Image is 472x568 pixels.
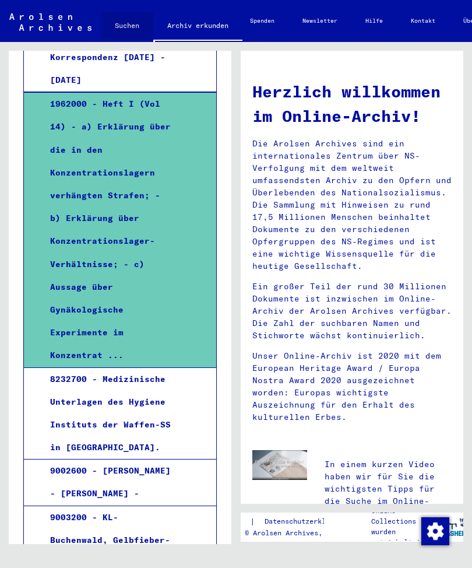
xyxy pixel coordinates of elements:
[252,350,452,423] p: Unser Online-Archiv ist 2020 mit dem European Heritage Award / Europa Nostra Award 2020 ausgezeic...
[204,528,360,538] p: Copyright © Arolsen Archives, 2021
[252,138,452,272] p: Die Arolsen Archives sind ein internationales Zentrum über NS-Verfolgung mit dem weltweit umfasse...
[288,7,351,35] a: Newsletter
[204,516,360,528] div: |
[41,460,175,505] div: 9002600 - [PERSON_NAME] - [PERSON_NAME] -
[421,517,449,545] img: Zustimmung ändern
[41,93,175,367] div: 1962000 - Heft I (Vol 14) - a) Erklärung über die in den Konzentrationslagern verhängten Strafen;...
[9,13,91,31] img: Arolsen_neg.svg
[41,368,175,460] div: 8232700 - Medizinische Unterlagen des Hygiene Instituts der Waffen-SS in [GEOGRAPHIC_DATA].
[101,12,153,40] a: Suchen
[255,516,360,528] a: Datenschutzerklärung
[428,512,471,541] img: yv_logo.png
[325,458,452,520] p: In einem kurzen Video haben wir für Sie die wichtigsten Tipps für die Suche im Online-Archiv zusa...
[252,79,452,128] h1: Herzlich willkommen im Online-Archiv!
[397,7,449,35] a: Kontakt
[252,281,452,342] p: Ein großer Teil der rund 30 Millionen Dokumente ist inzwischen im Online-Archiv der Arolsen Archi...
[351,7,397,35] a: Hilfe
[252,450,307,480] img: video.jpg
[236,7,288,35] a: Spenden
[153,12,242,42] a: Archiv erkunden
